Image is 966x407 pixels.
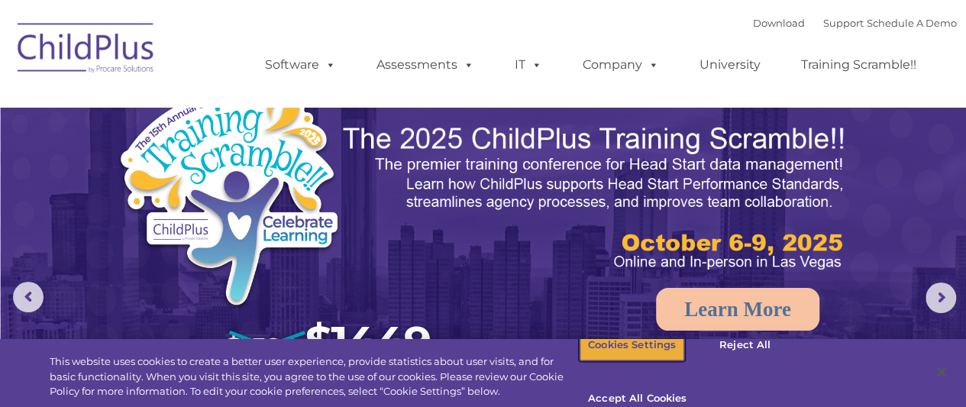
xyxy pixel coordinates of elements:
button: Cookies Settings [580,329,684,361]
a: Software [250,50,351,80]
a: University [684,50,776,80]
a: Learn More [656,288,819,331]
div: This website uses cookies to create a better user experience, provide statistics about user visit... [50,354,580,399]
a: Training Scramble!! [786,50,932,80]
a: Support [823,17,864,29]
img: ChildPlus by Procare Solutions [10,12,163,89]
a: IT [499,50,557,80]
span: Last name [212,101,259,112]
a: Company [567,50,674,80]
button: Close [925,355,958,389]
span: Phone number [212,163,277,175]
button: Reject All [697,329,793,361]
a: Download [753,17,805,29]
a: Schedule A Demo [867,17,957,29]
font: | [753,17,957,29]
a: Assessments [361,50,489,80]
